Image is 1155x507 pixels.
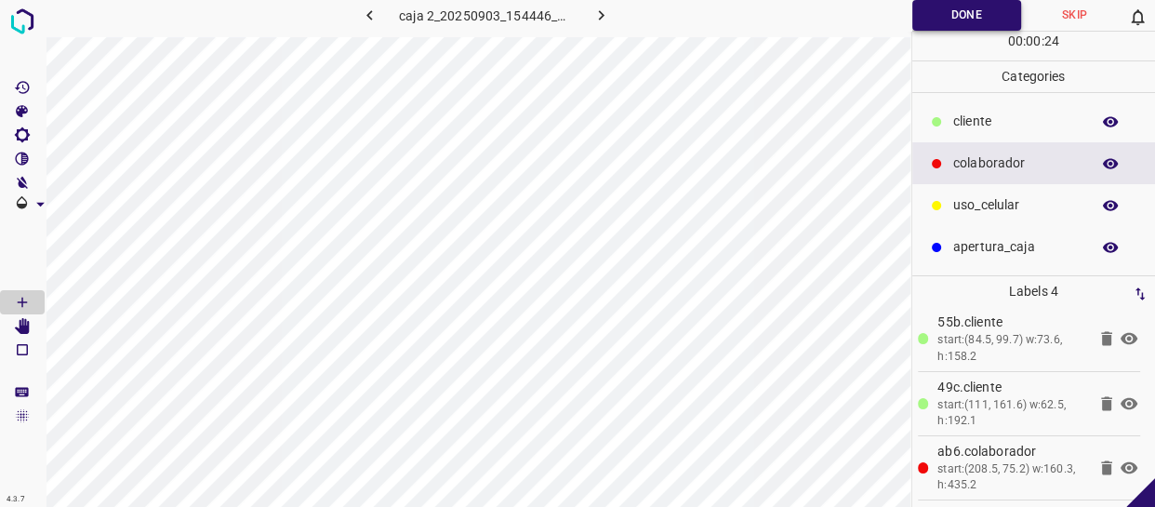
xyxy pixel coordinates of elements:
[953,237,1081,257] p: apertura_caja
[937,332,1086,365] div: start:(84.5, 99.7) w:73.6, h:158.2
[1008,32,1059,60] div: : :
[937,461,1086,494] div: start:(208.5, 75.2) w:160.3, h:435.2
[937,313,1086,332] p: 55b.cliente
[1008,32,1023,51] p: 00
[937,397,1086,430] div: start:(111, 161.6) w:62.5, h:192.1
[953,112,1081,131] p: cliente
[953,153,1081,173] p: colaborador
[918,276,1150,307] p: Labels 4
[6,5,39,38] img: logo
[1026,32,1041,51] p: 00
[953,195,1081,215] p: uso_celular
[937,378,1086,397] p: 49c.cliente
[937,442,1086,461] p: ab6.colaborador
[1044,32,1059,51] p: 24
[399,5,571,31] h6: caja 2_20250903_154446_357114.jpg
[2,492,30,507] div: 4.3.7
